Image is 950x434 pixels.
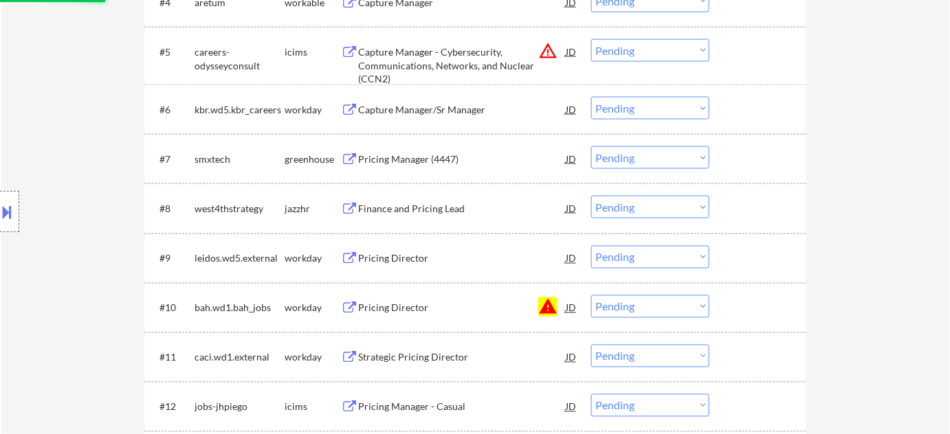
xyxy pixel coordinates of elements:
button: warning [538,297,557,317]
div: JD [564,345,578,369]
div: careers-odysseyconsult [195,45,285,72]
div: Pricing Manager (4447) [358,152,566,166]
div: icims [285,45,341,59]
div: workday [285,103,341,117]
div: Capture Manager/Sr Manager [358,103,566,117]
div: jazzhr [285,202,341,216]
div: JD [564,295,578,320]
div: icims [285,400,341,414]
div: JD [564,246,578,271]
div: JD [564,39,578,64]
button: warning_amber [538,41,557,60]
div: Capture Manager - Cybersecurity, Communications, Networks, and Nuclear (CCN2) [358,45,566,86]
div: caci.wd1.external [195,351,285,365]
div: #5 [159,45,184,59]
div: Finance and Pricing Lead [358,202,566,216]
div: #12 [159,400,184,414]
div: workday [285,252,341,266]
div: JD [564,146,578,171]
div: Pricing Director [358,252,566,266]
div: #11 [159,351,184,365]
div: JD [564,394,578,419]
div: JD [564,196,578,220]
div: JD [564,97,578,122]
div: Strategic Pricing Director [358,351,566,365]
div: Pricing Manager - Casual [358,400,566,414]
div: greenhouse [285,152,341,166]
div: jobs-jhpiego [195,400,285,414]
div: workday [285,351,341,365]
div: Pricing Director [358,301,566,315]
div: workday [285,301,341,315]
